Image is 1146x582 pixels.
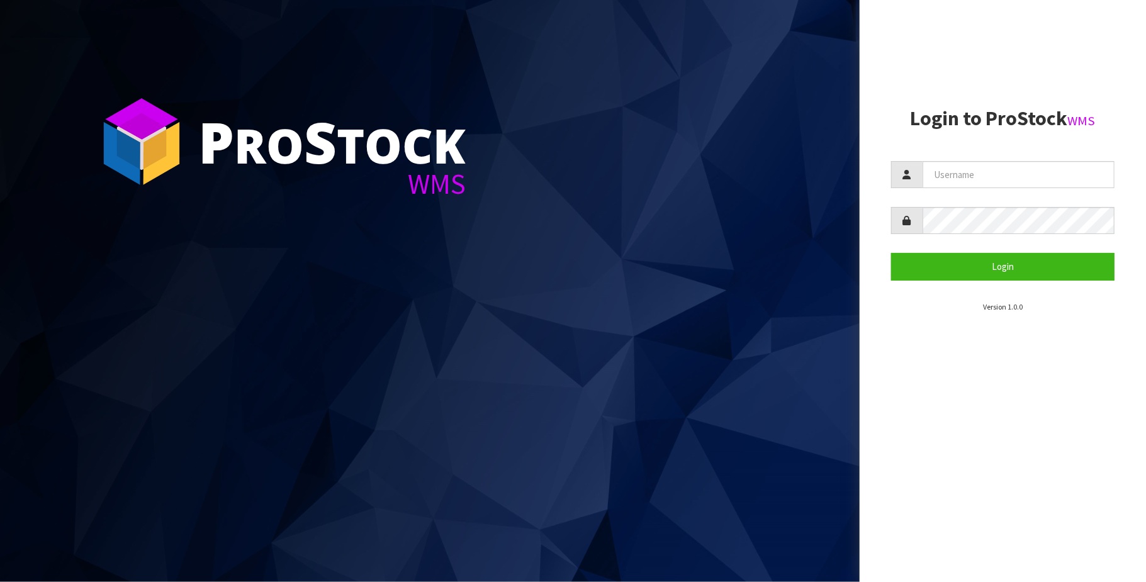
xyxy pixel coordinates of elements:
[891,253,1115,280] button: Login
[923,161,1115,188] input: Username
[198,103,234,180] span: P
[891,108,1115,130] h2: Login to ProStock
[198,170,466,198] div: WMS
[1067,113,1095,129] small: WMS
[198,113,466,170] div: ro tock
[983,302,1023,311] small: Version 1.0.0
[304,103,337,180] span: S
[94,94,189,189] img: ProStock Cube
